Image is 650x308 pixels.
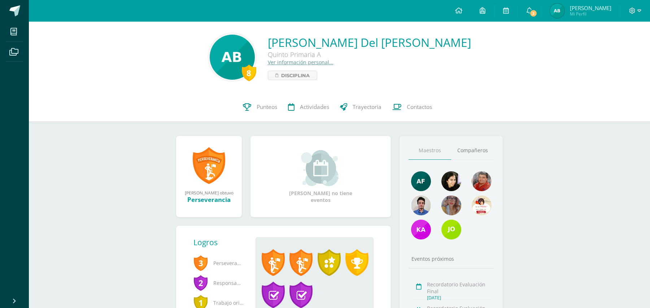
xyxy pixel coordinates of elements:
[268,35,471,50] a: [PERSON_NAME] Del [PERSON_NAME]
[193,237,250,247] div: Logros
[411,171,431,191] img: d889210657d9de5f4725d9f6eeddb83d.png
[451,141,494,160] a: Compañeros
[268,50,471,59] div: Quinto Primaria A
[409,255,494,262] div: Eventos próximos
[570,4,611,12] span: [PERSON_NAME]
[237,93,283,122] a: Punteos
[472,171,492,191] img: 8ad4561c845816817147f6c4e484f2e8.png
[550,4,564,18] img: c2baf109a9d2730ea0bde87aae889d22.png
[268,71,317,80] a: Disciplina
[193,274,208,291] span: 2
[301,150,340,186] img: event_small.png
[407,103,432,111] span: Contactos
[183,190,235,195] div: [PERSON_NAME] obtuvo
[353,103,381,111] span: Trayectoria
[411,220,431,239] img: 57a22e3baad8e3e20f6388c0a987e578.png
[441,171,461,191] img: 023cb5cc053389f6ba88328a33af1495.png
[257,103,277,111] span: Punteos
[268,59,333,66] a: Ver información personal...
[441,220,461,239] img: 6a7a54c56617c0b9e88ba47bf52c02d7.png
[183,195,235,204] div: Perseverancia
[335,93,387,122] a: Trayectoria
[411,195,431,215] img: 2dffed587003e0fc8d85a787cd9a4a0a.png
[409,141,451,160] a: Maestros
[283,93,335,122] a: Actividades
[300,103,329,111] span: Actividades
[472,195,492,215] img: 6abeb608590446332ac9ffeb3d35d2d4.png
[570,11,611,17] span: Mi Perfil
[210,35,255,80] img: d046b8c96c117489c2e5d8035b0736e9.png
[193,255,208,271] span: 3
[441,195,461,215] img: 262ac19abc587240528a24365c978d30.png
[193,273,244,293] span: Responsabilidad
[387,93,437,122] a: Contactos
[193,253,244,273] span: Perseverancia
[529,9,537,17] span: 3
[427,295,492,301] div: [DATE]
[285,150,357,203] div: [PERSON_NAME] no tiene eventos
[427,281,492,295] div: Recordatorio Evaluación Final
[281,71,310,80] span: Disciplina
[242,65,256,81] div: 8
